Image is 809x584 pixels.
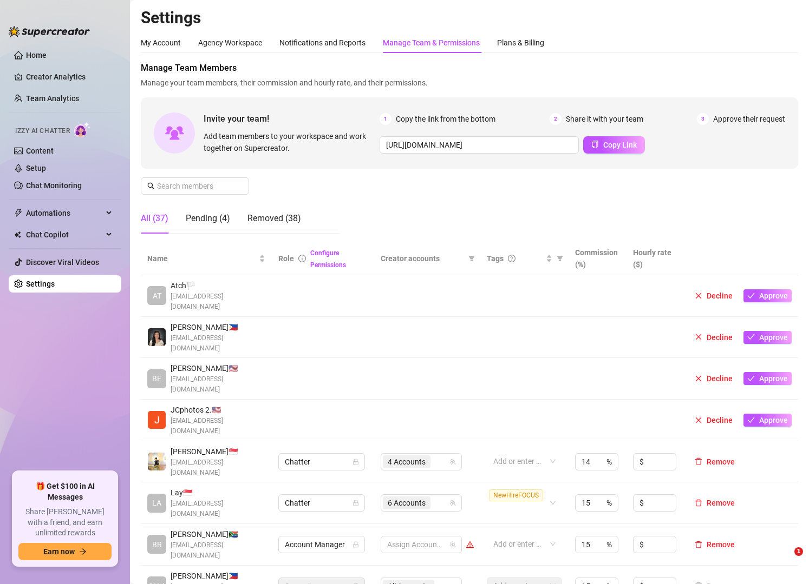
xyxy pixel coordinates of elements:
span: team [449,541,456,548]
span: 2 [550,113,562,125]
button: Remove [690,455,739,468]
span: delete [695,499,702,507]
span: close [695,375,702,382]
button: Decline [690,331,737,344]
span: Izzy AI Chatter [15,126,70,136]
a: Home [26,51,47,59]
span: Tags [487,253,504,264]
button: Approve [743,331,792,344]
span: Remove [707,499,735,507]
span: lock [353,459,359,465]
button: Decline [690,372,737,385]
span: Decline [707,374,733,383]
span: BE [152,373,161,384]
div: Manage Team & Permissions [383,37,480,49]
span: NewHireFOCUS [489,489,543,501]
span: copy [591,141,599,148]
span: [PERSON_NAME] 🇸🇬 [171,446,265,457]
span: Approve [759,416,788,424]
span: 1 [380,113,392,125]
span: delete [695,457,702,465]
button: Approve [743,289,792,302]
span: info-circle [298,255,306,262]
span: Approve their request [713,113,785,125]
span: [EMAIL_ADDRESS][DOMAIN_NAME] [171,416,265,436]
span: 6 Accounts [388,497,426,509]
span: Role [278,254,294,263]
span: Add team members to your workspace and work together on Supercreator. [204,130,375,154]
span: Chatter [285,454,358,470]
div: All (37) [141,212,168,225]
span: 1 [794,547,803,556]
span: Decline [707,416,733,424]
span: Earn now [43,547,75,556]
span: delete [695,541,702,548]
span: Manage your team members, their commission and hourly rate, and their permissions. [141,77,798,89]
button: Earn nowarrow-right [18,543,112,560]
button: Remove [690,496,739,509]
button: Approve [743,414,792,427]
a: Creator Analytics [26,68,113,85]
span: warning [466,541,474,548]
span: [EMAIL_ADDRESS][DOMAIN_NAME] [171,291,265,312]
a: Content [26,147,54,155]
span: [EMAIL_ADDRESS][DOMAIN_NAME] [171,457,265,478]
span: 3 [697,113,709,125]
span: Invite your team! [204,112,380,125]
a: Team Analytics [26,94,79,103]
a: Discover Viral Videos [26,258,99,267]
th: Name [141,242,272,275]
span: [PERSON_NAME] 🇵🇭 [171,570,265,582]
span: [PERSON_NAME] 🇿🇦 [171,528,265,540]
div: My Account [141,37,181,49]
button: Approve [743,372,792,385]
span: Decline [707,333,733,342]
a: Settings [26,280,55,288]
span: 6 Accounts [383,496,430,509]
span: thunderbolt [14,209,23,217]
span: Lay 🇸🇬 [171,487,265,499]
span: Atch 🏳️ [171,280,265,291]
span: arrow-right [79,548,87,555]
span: BR [152,539,162,550]
span: search [147,182,155,190]
span: team [449,459,456,465]
span: close [695,333,702,341]
span: filter [466,250,477,267]
span: close [695,416,702,424]
span: check [747,416,755,424]
span: 4 Accounts [383,455,430,468]
span: team [449,500,456,506]
span: Chatter [285,495,358,511]
button: Decline [690,289,737,302]
span: [EMAIL_ADDRESS][DOMAIN_NAME] [171,333,265,354]
span: Approve [759,291,788,300]
span: filter [554,250,565,267]
span: Copy the link from the bottom [396,113,495,125]
span: 4 Accounts [388,456,426,468]
span: Chat Copilot [26,226,103,243]
h2: Settings [141,8,798,28]
span: [EMAIL_ADDRESS][DOMAIN_NAME] [171,499,265,519]
span: Remove [707,457,735,466]
div: Agency Workspace [198,37,262,49]
span: lock [353,500,359,506]
div: Notifications and Reports [279,37,366,49]
th: Hourly rate ($) [627,242,684,275]
span: filter [557,255,563,262]
span: lock [353,541,359,548]
img: Adam Bautista [148,453,166,470]
button: Copy Link [583,136,645,154]
span: Share [PERSON_NAME] with a friend, and earn unlimited rewards [18,507,112,539]
span: AT [153,290,161,302]
span: check [747,375,755,382]
img: logo-BBDzfeDw.svg [9,26,90,37]
span: filter [468,255,475,262]
span: Approve [759,374,788,383]
span: Manage Team Members [141,62,798,75]
span: Decline [707,291,733,300]
span: Creator accounts [381,253,464,264]
span: [EMAIL_ADDRESS][DOMAIN_NAME] [171,540,265,561]
div: Pending (4) [186,212,230,225]
th: Commission (%) [569,242,626,275]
